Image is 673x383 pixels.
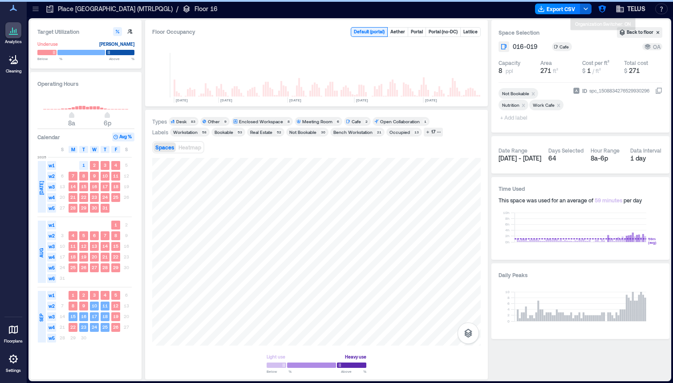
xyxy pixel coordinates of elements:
text: 1 [114,222,117,227]
span: w5 [47,263,56,272]
button: Spaces [154,142,176,152]
button: 17 [424,128,443,137]
span: SEP [38,314,45,322]
span: w4 [47,193,56,202]
text: 12 [113,303,118,308]
div: Not Bookable [289,129,316,135]
div: 6 [335,119,341,124]
text: 23 [92,194,97,200]
tspan: 8h [505,216,510,221]
span: w5 [47,204,56,213]
div: OA [644,43,661,50]
div: Total cost [624,59,648,66]
text: 2 [93,162,96,168]
span: 6p [104,119,111,127]
text: 15 [113,243,118,249]
span: $ [582,68,585,74]
span: W [92,146,97,153]
div: Days Selected [548,147,584,154]
span: w6 [47,274,56,283]
div: 8 [286,119,291,124]
div: 1 day [630,154,663,163]
tspan: 2 [507,313,510,317]
div: 52 [275,129,283,135]
div: 17 [430,128,437,136]
span: Below % [267,369,292,374]
text: 26 [81,265,86,270]
div: Nutrition [502,102,519,108]
div: Light use [267,352,285,361]
div: 8a - 6p [591,154,623,163]
span: T [82,146,85,153]
text: 17 [102,184,108,189]
text: 7 [104,233,106,238]
button: 8 ppl [499,66,537,75]
div: Area [540,59,552,66]
span: 271 [540,67,551,74]
button: Export CSV [535,4,580,14]
button: Portal (no-DC) [426,28,460,36]
text: 22 [81,194,86,200]
h3: Target Utilization [37,27,134,36]
div: Labels [152,129,168,136]
text: 1 [72,292,74,298]
span: S [61,146,64,153]
div: [PERSON_NAME] [99,40,134,48]
text: 21 [102,254,108,259]
span: [DATE] - [DATE] [499,154,541,162]
button: 016-019 [513,42,548,51]
text: 18 [70,254,76,259]
button: Lattice [461,28,480,36]
div: Floor Occupancy [152,27,344,37]
text: 9 [93,173,96,178]
span: AUG [38,248,45,258]
button: IDspc_1508834276529930296 [655,87,662,94]
h3: Daily Peaks [499,270,662,279]
div: Cafe [559,44,570,50]
text: 7 [72,173,74,178]
span: 1 [587,67,591,74]
tspan: 10 [505,290,510,294]
span: $ [624,68,627,74]
text: 15 [70,314,76,319]
h3: Space Selection [499,28,617,37]
text: 31 [102,205,108,210]
a: Cleaning [2,49,24,77]
text: 29 [81,205,86,210]
div: 13 [413,129,420,135]
div: Remove Nutrition [519,102,528,108]
div: Data Interval [630,147,661,154]
text: 16 [81,314,86,319]
tspan: 6h [505,222,510,226]
text: 15 [81,184,86,189]
tspan: 4 [507,307,510,311]
span: w2 [47,302,56,310]
text: 6 [93,233,96,238]
text: 11 [70,243,76,249]
div: Bench Workstation [333,129,373,135]
tspan: 10h [503,210,510,215]
button: Heatmap [177,142,203,152]
span: 016-019 [513,42,538,51]
div: Underuse [37,40,58,48]
div: 83 [189,119,197,124]
span: 8a [68,119,75,127]
text: 5 [114,292,117,298]
div: This space was used for an average of per day [499,197,662,204]
span: 2025 [37,154,46,160]
text: 8 [72,303,74,308]
tspan: 0h [505,240,510,244]
text: 5 [82,233,85,238]
text: 19 [113,314,118,319]
text: 16 [92,184,97,189]
span: w1 [47,161,56,170]
text: 1 [82,162,85,168]
div: Work Cafe [533,102,555,108]
text: 24 [92,324,97,330]
text: 22 [70,324,76,330]
div: Bookable [215,129,233,135]
p: Floor 16 [195,4,218,13]
text: 17 [92,314,97,319]
div: 64 [548,154,584,163]
text: [DATE] [356,98,368,102]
